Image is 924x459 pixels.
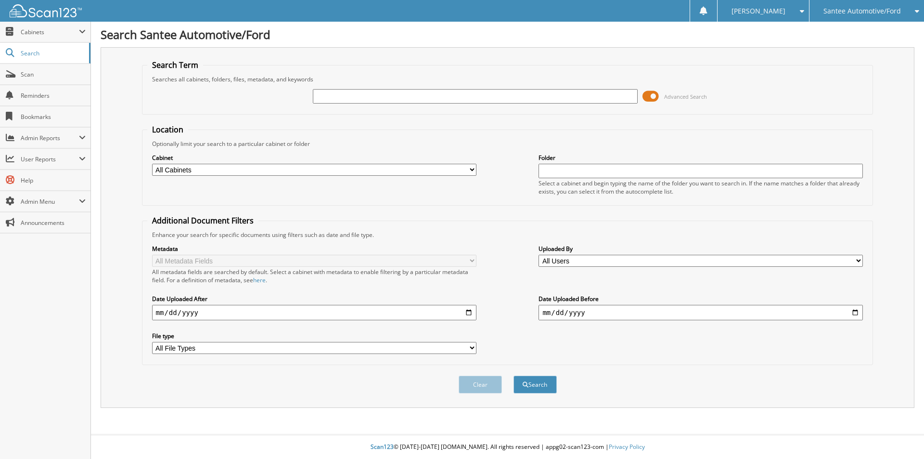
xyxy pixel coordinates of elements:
[147,231,868,239] div: Enhance your search for specific documents using filters such as date and file type.
[152,154,476,162] label: Cabinet
[10,4,82,17] img: scan123-logo-white.svg
[513,376,557,393] button: Search
[609,443,645,451] a: Privacy Policy
[21,113,86,121] span: Bookmarks
[21,28,79,36] span: Cabinets
[147,140,868,148] div: Optionally limit your search to a particular cabinet or folder
[21,49,84,57] span: Search
[21,70,86,79] span: Scan
[147,75,868,83] div: Searches all cabinets, folders, files, metadata, and keywords
[21,197,79,206] span: Admin Menu
[147,124,188,135] legend: Location
[459,376,502,393] button: Clear
[21,176,86,184] span: Help
[664,93,707,100] span: Advanced Search
[91,435,924,459] div: © [DATE]-[DATE] [DOMAIN_NAME]. All rights reserved | appg02-scan123-com |
[539,305,863,320] input: end
[147,60,203,70] legend: Search Term
[21,134,79,142] span: Admin Reports
[253,276,266,284] a: here
[823,8,901,14] span: Santee Automotive/Ford
[876,413,924,459] iframe: Chat Widget
[101,26,914,42] h1: Search Santee Automotive/Ford
[152,305,476,320] input: start
[152,295,476,303] label: Date Uploaded After
[539,295,863,303] label: Date Uploaded Before
[539,179,863,196] div: Select a cabinet and begin typing the name of the folder you want to search in. If the name match...
[731,8,785,14] span: [PERSON_NAME]
[21,92,86,100] span: Reminders
[147,215,258,226] legend: Additional Document Filters
[21,219,86,227] span: Announcements
[152,332,476,340] label: File type
[371,443,394,451] span: Scan123
[152,268,476,284] div: All metadata fields are searched by default. Select a cabinet with metadata to enable filtering b...
[539,245,863,253] label: Uploaded By
[21,155,79,163] span: User Reports
[539,154,863,162] label: Folder
[152,245,476,253] label: Metadata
